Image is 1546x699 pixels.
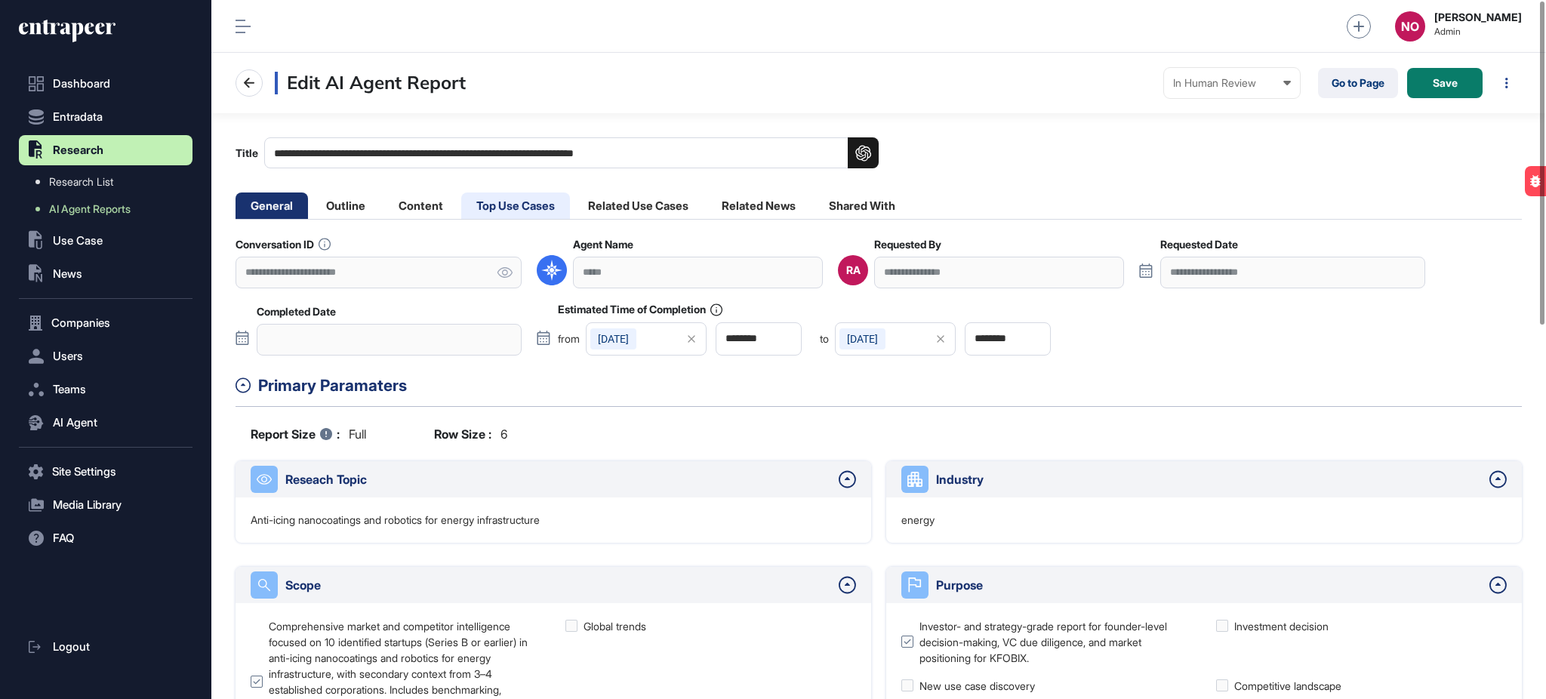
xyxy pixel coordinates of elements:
[53,111,103,123] span: Entradata
[53,417,97,429] span: AI Agent
[257,306,336,318] label: Completed Date
[26,196,192,223] a: AI Agent Reports
[19,374,192,405] button: Teams
[936,470,1482,488] div: Industry
[285,470,831,488] div: Reseach Topic
[434,425,491,443] b: Row Size :
[1434,26,1522,37] span: Admin
[901,513,935,528] p: energy
[1160,239,1238,251] label: Requested Date
[1318,68,1398,98] a: Go to Page
[919,618,1192,666] div: Investor- and strategy-grade report for founder-level decision-making, VC due diligence, and mark...
[53,350,83,362] span: Users
[1173,77,1291,89] div: In Human Review
[49,203,131,215] span: AI Agent Reports
[1407,68,1483,98] button: Save
[1234,678,1341,694] div: Competitive landscape
[251,425,366,443] div: full
[1234,618,1329,634] div: Investment decision
[383,192,458,219] li: Content
[874,239,941,251] label: Requested By
[919,678,1035,694] div: New use case discovery
[19,69,192,99] a: Dashboard
[53,235,103,247] span: Use Case
[53,268,82,280] span: News
[558,334,580,344] span: from
[19,226,192,256] button: Use Case
[19,408,192,438] button: AI Agent
[1434,11,1522,23] strong: [PERSON_NAME]
[19,102,192,132] button: Entradata
[53,532,74,544] span: FAQ
[584,618,646,634] div: Global trends
[53,499,122,511] span: Media Library
[53,641,90,653] span: Logout
[558,303,722,316] label: Estimated Time of Completion
[573,192,704,219] li: Related Use Cases
[53,78,110,90] span: Dashboard
[573,239,633,251] label: Agent Name
[434,425,507,443] div: 6
[839,328,885,349] div: [DATE]
[19,259,192,289] button: News
[19,341,192,371] button: Users
[251,425,340,443] b: Report Size :
[19,457,192,487] button: Site Settings
[936,576,1482,594] div: Purpose
[590,328,636,349] div: [DATE]
[1395,11,1425,42] button: NO
[275,72,466,94] h3: Edit AI Agent Report
[19,308,192,338] button: Companies
[49,176,113,188] span: Research List
[846,264,861,276] div: RA
[820,334,829,344] span: to
[236,238,331,251] label: Conversation ID
[236,192,308,219] li: General
[311,192,380,219] li: Outline
[264,137,879,168] input: Title
[19,632,192,662] a: Logout
[707,192,811,219] li: Related News
[53,144,103,156] span: Research
[1433,78,1458,88] span: Save
[51,317,110,329] span: Companies
[258,374,1522,398] div: Primary Paramaters
[19,135,192,165] button: Research
[461,192,570,219] li: Top Use Cases
[26,168,192,196] a: Research List
[285,576,831,594] div: Scope
[53,383,86,396] span: Teams
[19,490,192,520] button: Media Library
[19,523,192,553] button: FAQ
[236,137,879,168] label: Title
[251,513,540,528] p: Anti-icing nanocoatings and robotics for energy infrastructure
[52,466,116,478] span: Site Settings
[814,192,910,219] li: Shared With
